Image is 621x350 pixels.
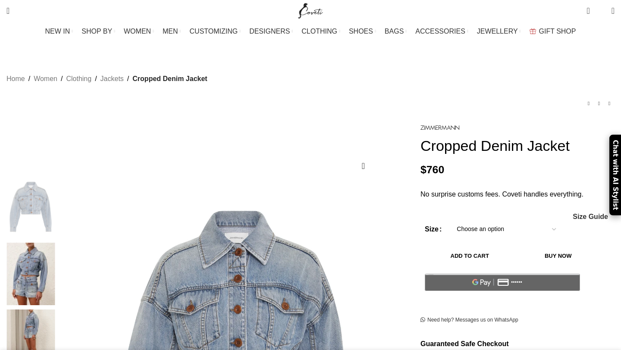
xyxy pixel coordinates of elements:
[163,23,181,40] a: MEN
[587,4,594,11] span: 0
[349,27,373,35] span: SHOES
[425,224,442,235] label: Size
[582,2,594,19] a: 0
[519,247,597,265] button: Buy now
[385,27,404,35] span: BAGS
[2,2,14,19] a: Search
[190,27,238,35] span: CUSTOMIZING
[530,23,576,40] a: GIFT SHOP
[100,73,124,84] a: Jackets
[249,23,293,40] a: DESIGNERS
[420,164,444,175] bdi: 760
[82,23,115,40] a: SHOP BY
[583,98,594,109] a: Previous product
[598,9,605,15] span: 0
[572,213,608,220] a: Size Guide
[420,164,427,175] span: $
[301,27,337,35] span: CLOTHING
[530,28,536,34] img: GiftBag
[420,189,615,200] p: No surprise customs fees. Coveti handles everything.
[511,279,522,285] text: ••••••
[420,317,518,324] a: Need help? Messages us on WhatsApp
[34,73,57,84] a: Women
[349,23,376,40] a: SHOES
[477,27,518,35] span: JEWELLERY
[249,27,290,35] span: DESIGNERS
[604,98,615,109] a: Next product
[6,73,25,84] a: Home
[477,23,521,40] a: JEWELLERY
[420,340,509,347] strong: Guaranteed Safe Checkout
[425,247,514,265] button: Add to cart
[66,73,91,84] a: Clothing
[4,175,57,238] img: Zimmermann dress
[132,73,207,84] span: Cropped Denim Jacket
[425,274,580,291] button: Pay with GPay
[124,23,154,40] a: WOMEN
[82,27,112,35] span: SHOP BY
[573,213,608,220] span: Size Guide
[385,23,407,40] a: BAGS
[420,125,459,130] img: Zimmermann
[2,23,619,40] div: Main navigation
[415,23,468,40] a: ACCESSORIES
[45,27,70,35] span: NEW IN
[301,23,340,40] a: CLOTHING
[4,243,57,306] img: Zimmermann dresses
[596,2,605,19] div: My Wishlist
[124,27,151,35] span: WOMEN
[163,27,178,35] span: MEN
[6,73,207,84] nav: Breadcrumb
[190,23,241,40] a: CUSTOMIZING
[420,137,615,155] h1: Cropped Denim Jacket
[415,27,465,35] span: ACCESSORIES
[539,27,576,35] span: GIFT SHOP
[45,23,73,40] a: NEW IN
[296,6,325,14] a: Site logo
